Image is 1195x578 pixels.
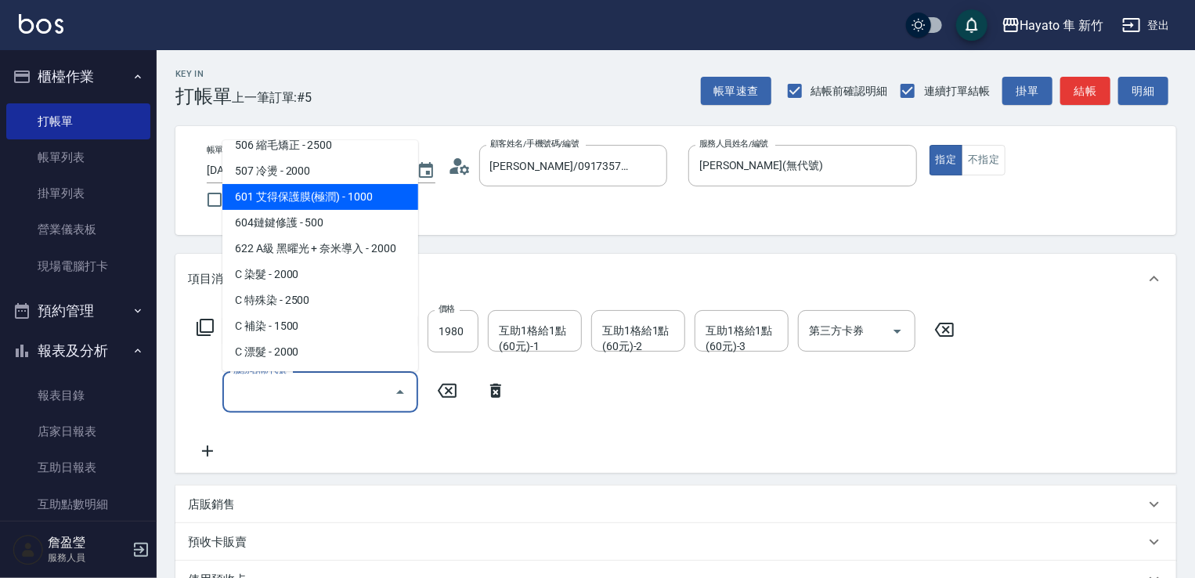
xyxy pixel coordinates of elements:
[222,313,418,339] span: C 補染 - 1500
[175,523,1176,561] div: 預收卡販賣
[175,69,232,79] h2: Key In
[175,254,1176,304] div: 項目消費
[962,145,1005,175] button: 不指定
[6,211,150,247] a: 營業儀表板
[222,236,418,262] span: 622 A級 黑曜光 + 奈米導入 - 2000
[6,486,150,522] a: 互助點數明細
[188,534,247,551] p: 預收卡販賣
[188,497,235,513] p: 店販銷售
[6,450,150,486] a: 互助日報表
[222,287,418,313] span: C 特殊染 - 2500
[388,380,413,405] button: Close
[222,184,418,210] span: 601 艾得保護膜(極潤) - 1000
[48,551,128,565] p: 服務人員
[885,319,910,344] button: Open
[490,138,579,150] label: 顧客姓名/手機號碼/編號
[175,85,232,107] h3: 打帳單
[699,138,768,150] label: 服務人員姓名/編號
[6,331,150,371] button: 報表及分析
[222,262,418,287] span: C 染髮 - 2000
[6,291,150,331] button: 預約管理
[1116,11,1176,40] button: 登出
[6,175,150,211] a: 掛單列表
[811,83,888,99] span: 結帳前確認明細
[175,486,1176,523] div: 店販銷售
[701,77,771,106] button: 帳單速查
[1020,16,1103,35] div: Hayato 隼 新竹
[222,339,418,365] span: C 漂髮 - 2000
[407,152,445,190] button: Choose date, selected date is 2025-09-12
[19,14,63,34] img: Logo
[207,157,401,183] input: YYYY/MM/DD hh:mm
[222,158,418,184] span: 507 冷燙 - 2000
[13,534,44,565] img: Person
[207,144,240,156] label: 帳單日期
[6,103,150,139] a: 打帳單
[188,271,235,287] p: 項目消費
[48,535,128,551] h5: 詹盈瑩
[930,145,963,175] button: 指定
[1060,77,1110,106] button: 結帳
[6,248,150,284] a: 現場電腦打卡
[439,303,455,315] label: 價格
[995,9,1110,42] button: Hayato 隼 新竹
[6,56,150,97] button: 櫃檯作業
[6,378,150,414] a: 報表目錄
[222,132,418,158] span: 506 縮毛矯正 - 2500
[1002,77,1052,106] button: 掛單
[6,139,150,175] a: 帳單列表
[956,9,987,41] button: save
[232,88,312,107] span: 上一筆訂單:#5
[924,83,990,99] span: 連續打單結帳
[6,414,150,450] a: 店家日報表
[1118,77,1168,106] button: 明細
[222,210,418,236] span: 604鏈鍵修護 - 500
